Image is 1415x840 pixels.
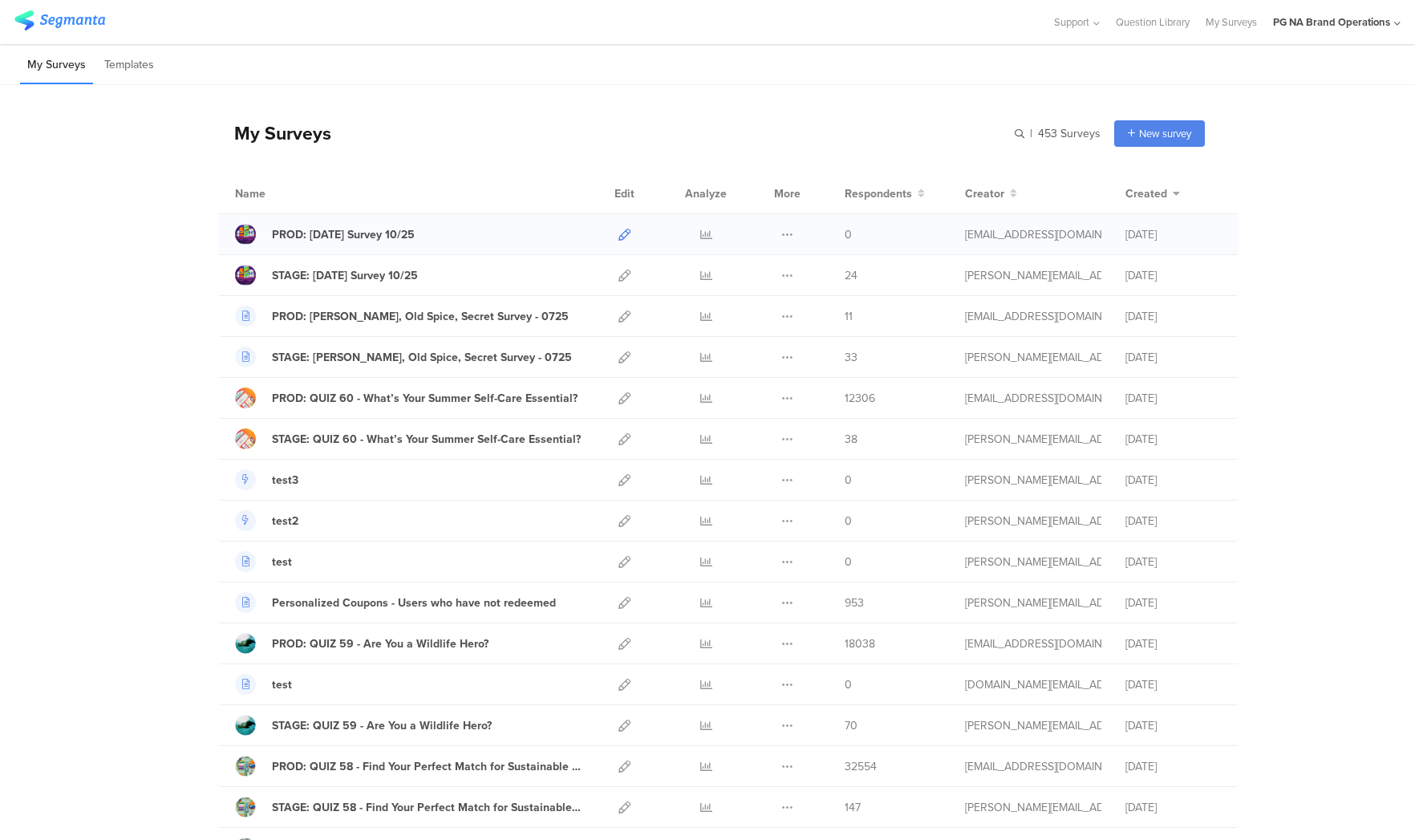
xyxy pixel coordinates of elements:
button: Respondents [845,185,925,202]
div: [DATE] [1125,513,1222,530]
span: 0 [845,676,852,693]
div: Edit [607,173,642,213]
span: 0 [845,554,852,570]
div: Name [235,185,331,202]
div: yadav.vy.3@pg.com [965,308,1101,325]
div: [DATE] [1125,390,1222,407]
div: shirley.j@pg.com [965,431,1101,448]
div: STAGE: QUIZ 58 - Find Your Perfect Match for Sustainable Living [272,799,583,816]
a: PROD: QUIZ 60 - What’s Your Summer Self-Care Essential? [235,388,578,408]
div: kumar.h.7@pg.com [965,758,1101,775]
span: 38 [845,431,858,448]
span: 32554 [845,758,877,775]
span: 453 Surveys [1038,125,1101,142]
div: [DATE] [1125,431,1222,448]
a: test3 [235,469,298,490]
span: New survey [1139,126,1191,141]
a: test2 [235,510,298,531]
div: kumar.h.7@pg.com [965,635,1101,652]
div: [DATE] [1125,267,1222,284]
div: PROD: Diwali Survey 10/25 [272,226,415,243]
div: shirley.j@pg.com [965,799,1101,816]
div: shirley.j@pg.com [965,717,1101,734]
div: STAGE: Diwali Survey 10/25 [272,267,418,284]
span: 953 [845,594,864,611]
div: test2 [272,513,298,530]
span: 0 [845,472,852,489]
div: yadav.vy.3@pg.com [965,226,1101,243]
div: larson.m@pg.com [965,513,1101,530]
span: 24 [845,267,858,284]
div: PROD: QUIZ 60 - What’s Your Summer Self-Care Essential? [272,390,578,407]
span: 18038 [845,635,875,652]
div: larson.m@pg.com [965,594,1101,611]
div: [DATE] [1125,717,1222,734]
span: Creator [965,185,1004,202]
div: [DATE] [1125,799,1222,816]
button: Creator [965,185,1017,202]
span: Created [1125,185,1167,202]
div: PROD: QUIZ 59 - Are You a Wildlife Hero? [272,635,489,652]
a: STAGE: [DATE] Survey 10/25 [235,265,418,286]
div: larson.m@pg.com [965,472,1101,489]
div: PG NA Brand Operations [1273,14,1390,30]
div: shirley.j@pg.com [965,267,1101,284]
div: Analyze [682,173,730,213]
a: Personalized Coupons - Users who have not redeemed [235,592,556,613]
div: larson.m@pg.com [965,554,1101,570]
a: STAGE: [PERSON_NAME], Old Spice, Secret Survey - 0725 [235,347,572,367]
img: segmanta logo [14,10,105,30]
span: 33 [845,349,858,366]
div: [DATE] [1125,635,1222,652]
div: [DATE] [1125,676,1222,693]
div: More [770,173,805,213]
a: STAGE: QUIZ 60 - What’s Your Summer Self-Care Essential? [235,428,581,449]
span: Respondents [845,185,912,202]
div: [DATE] [1125,349,1222,366]
div: STAGE: QUIZ 59 - Are You a Wildlife Hero? [272,717,492,734]
div: [DATE] [1125,758,1222,775]
span: 11 [845,308,853,325]
li: Templates [97,47,161,84]
div: silaphone.ss@pg.com [965,676,1101,693]
span: 70 [845,717,858,734]
div: STAGE: Olay, Old Spice, Secret Survey - 0725 [272,349,572,366]
div: [DATE] [1125,554,1222,570]
div: [DATE] [1125,594,1222,611]
a: PROD: [PERSON_NAME], Old Spice, Secret Survey - 0725 [235,306,569,327]
a: PROD: QUIZ 59 - Are You a Wildlife Hero? [235,633,489,654]
div: Personalized Coupons - Users who have not redeemed [272,594,556,611]
div: [DATE] [1125,226,1222,243]
span: Support [1054,14,1089,30]
li: My Surveys [20,47,93,84]
button: Created [1125,185,1180,202]
span: 12306 [845,390,875,407]
div: test [272,676,292,693]
div: STAGE: QUIZ 60 - What’s Your Summer Self-Care Essential? [272,431,581,448]
div: test3 [272,472,298,489]
span: 0 [845,513,852,530]
div: test [272,554,292,570]
div: [DATE] [1125,472,1222,489]
span: 147 [845,799,861,816]
span: 0 [845,226,852,243]
div: kumar.h.7@pg.com [965,390,1101,407]
a: PROD: QUIZ 58 - Find Your Perfect Match for Sustainable Living [235,756,583,777]
a: test [235,551,292,572]
div: PROD: Olay, Old Spice, Secret Survey - 0725 [272,308,569,325]
a: test [235,674,292,695]
a: STAGE: QUIZ 59 - Are You a Wildlife Hero? [235,715,492,736]
span: | [1028,125,1035,142]
div: shirley.j@pg.com [965,349,1101,366]
div: [DATE] [1125,308,1222,325]
div: PROD: QUIZ 58 - Find Your Perfect Match for Sustainable Living [272,758,583,775]
a: STAGE: QUIZ 58 - Find Your Perfect Match for Sustainable Living [235,797,583,818]
a: PROD: [DATE] Survey 10/25 [235,224,415,245]
div: My Surveys [218,120,331,147]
